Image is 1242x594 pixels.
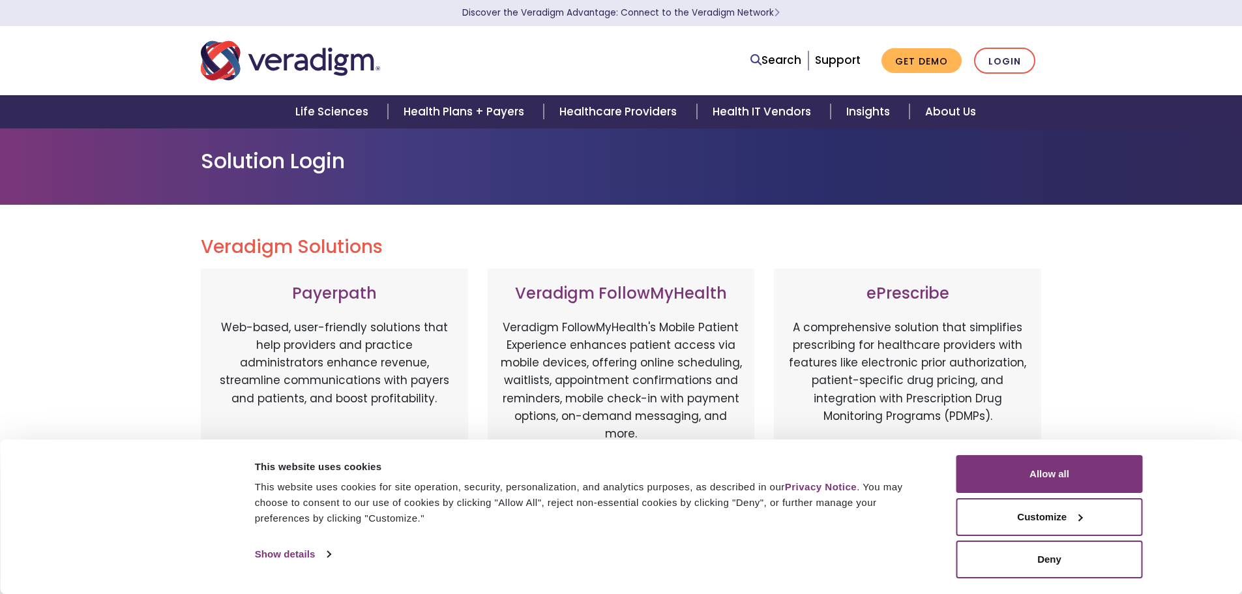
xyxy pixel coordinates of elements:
button: Customize [956,498,1143,536]
a: Get Demo [881,48,962,74]
a: Healthcare Providers [544,95,696,128]
button: Allow all [956,455,1143,493]
span: Learn More [774,7,780,19]
h3: Veradigm FollowMyHealth [501,284,742,303]
div: This website uses cookies [255,459,927,475]
h1: Solution Login [201,149,1042,173]
h2: Veradigm Solutions [201,236,1042,258]
p: A comprehensive solution that simplifies prescribing for healthcare providers with features like ... [787,319,1028,456]
a: Health IT Vendors [697,95,831,128]
img: Veradigm logo [201,39,380,82]
h3: ePrescribe [787,284,1028,303]
p: Web-based, user-friendly solutions that help providers and practice administrators enhance revenu... [214,319,455,456]
a: Life Sciences [280,95,388,128]
div: This website uses cookies for site operation, security, personalization, and analytics purposes, ... [255,479,927,526]
a: Search [750,52,801,69]
button: Deny [956,541,1143,578]
a: Privacy Notice [785,481,857,492]
p: Veradigm FollowMyHealth's Mobile Patient Experience enhances patient access via mobile devices, o... [501,319,742,443]
a: Health Plans + Payers [388,95,544,128]
a: Show details [255,544,331,564]
a: Insights [831,95,909,128]
a: Discover the Veradigm Advantage: Connect to the Veradigm NetworkLearn More [462,7,780,19]
a: About Us [909,95,992,128]
a: Support [815,52,861,68]
a: Login [974,48,1035,74]
h3: Payerpath [214,284,455,303]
